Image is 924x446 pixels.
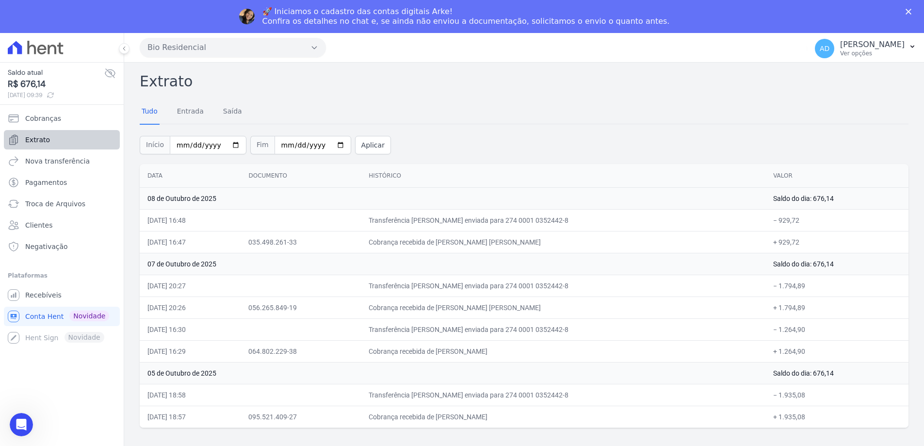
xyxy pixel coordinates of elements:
a: Cobranças [4,109,120,128]
th: Valor [765,164,908,188]
td: [DATE] 16:48 [140,209,241,231]
td: 064.802.229-38 [241,340,361,362]
span: Extrato [25,135,50,145]
span: [DATE] 09:39 [8,91,104,99]
a: Conta Hent Novidade [4,307,120,326]
span: Troca de Arquivos [25,199,85,209]
a: Negativação [4,237,120,256]
a: Extrato [4,130,120,149]
td: Saldo do dia: 676,14 [765,253,908,275]
iframe: Intercom live chat [10,413,33,436]
td: + 929,72 [765,231,908,253]
span: Cobranças [25,114,61,123]
td: [DATE] 16:47 [140,231,241,253]
td: [DATE] 16:30 [140,318,241,340]
th: Documento [241,164,361,188]
span: Novidade [69,311,109,321]
td: 095.521.409-27 [241,406,361,428]
a: Saída [221,99,244,125]
span: Recebíveis [25,290,62,300]
a: Troca de Arquivos [4,194,120,214]
td: [DATE] 20:27 [140,275,241,297]
span: Clientes [25,220,52,230]
a: Entrada [175,99,206,125]
td: + 1.264,90 [765,340,908,362]
td: 035.498.261-33 [241,231,361,253]
span: Início [140,136,170,154]
button: AD [PERSON_NAME] Ver opções [807,35,924,62]
span: Saldo atual [8,67,104,78]
td: Cobrança recebida de [PERSON_NAME] [PERSON_NAME] [361,231,765,253]
td: Cobrança recebida de [PERSON_NAME] [PERSON_NAME] [361,297,765,318]
div: Fechar [906,9,915,15]
img: Profile image for Adriane [239,9,255,24]
th: Data [140,164,241,188]
td: [DATE] 18:58 [140,384,241,406]
td: − 1.794,89 [765,275,908,297]
td: + 1.935,08 [765,406,908,428]
h2: Extrato [140,70,908,92]
a: Pagamentos [4,173,120,192]
p: [PERSON_NAME] [840,40,905,50]
td: Cobrança recebida de [PERSON_NAME] [361,406,765,428]
td: − 1.935,08 [765,384,908,406]
td: [DATE] 16:29 [140,340,241,362]
td: [DATE] 18:57 [140,406,241,428]
td: [DATE] 20:26 [140,297,241,318]
span: Nova transferência [25,156,90,166]
td: + 1.794,89 [765,297,908,318]
td: − 1.264,90 [765,318,908,340]
span: AD [820,45,829,52]
td: Transferência [PERSON_NAME] enviada para 274 0001 0352442-8 [361,384,765,406]
th: Histórico [361,164,765,188]
span: Negativação [25,242,68,251]
td: Saldo do dia: 676,14 [765,187,908,209]
a: Recebíveis [4,285,120,305]
span: Conta Hent [25,312,64,321]
p: Ver opções [840,50,905,57]
td: 08 de Outubro de 2025 [140,187,765,209]
a: Tudo [140,99,160,125]
span: Fim [250,136,275,154]
button: Bio Residencial [140,38,326,57]
td: Transferência [PERSON_NAME] enviada para 274 0001 0352442-8 [361,209,765,231]
td: Saldo do dia: 676,14 [765,362,908,384]
button: Aplicar [355,136,391,154]
nav: Sidebar [8,109,116,347]
td: 05 de Outubro de 2025 [140,362,765,384]
a: Clientes [4,215,120,235]
div: Plataformas [8,270,116,281]
span: R$ 676,14 [8,78,104,91]
td: Transferência [PERSON_NAME] enviada para 274 0001 0352442-8 [361,318,765,340]
td: 056.265.849-19 [241,297,361,318]
div: 🚀 Iniciamos o cadastro das contas digitais Arke! Confira os detalhes no chat e, se ainda não envi... [262,7,670,26]
td: 07 de Outubro de 2025 [140,253,765,275]
td: Cobrança recebida de [PERSON_NAME] [361,340,765,362]
span: Pagamentos [25,178,67,187]
a: Nova transferência [4,151,120,171]
td: Transferência [PERSON_NAME] enviada para 274 0001 0352442-8 [361,275,765,297]
td: − 929,72 [765,209,908,231]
